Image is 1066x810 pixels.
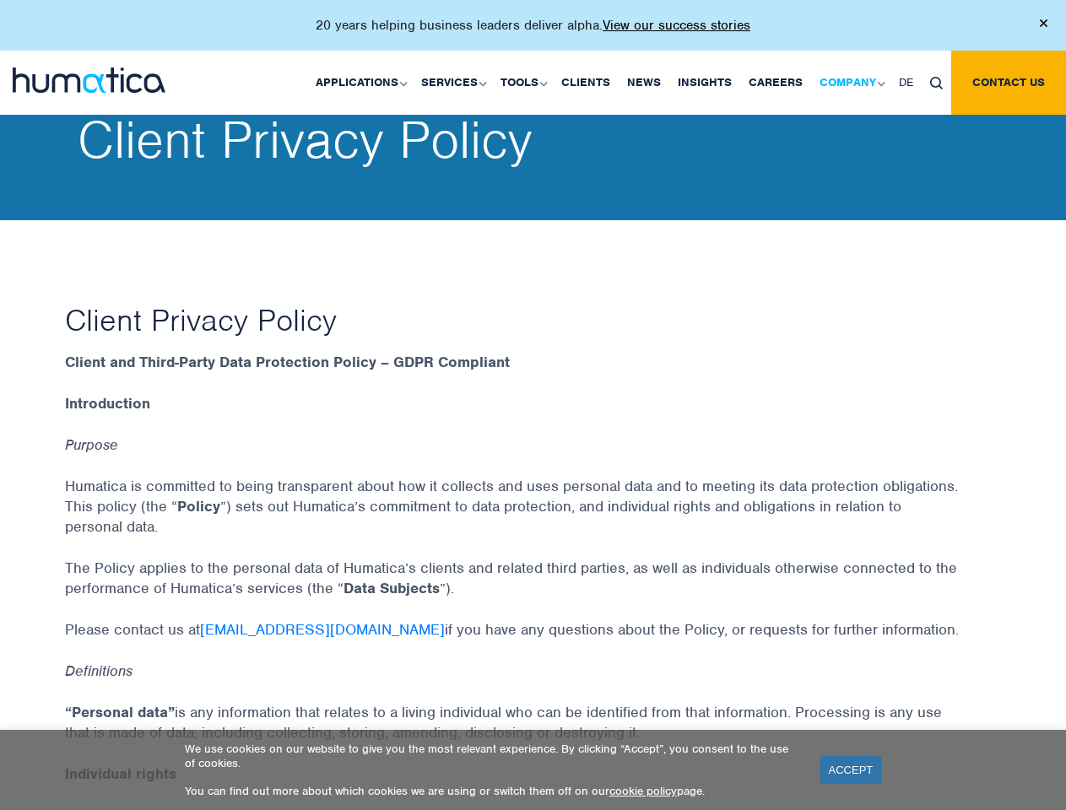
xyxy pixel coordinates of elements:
a: Tools [492,51,553,115]
a: DE [890,51,922,115]
h2: Client Privacy Policy [78,115,1015,165]
img: search_icon [930,77,943,89]
a: Contact us [951,51,1066,115]
a: Company [811,51,890,115]
span: DE [899,75,913,89]
img: logo [13,67,165,93]
strong: “Personal data” [65,703,175,721]
a: Services [413,51,492,115]
a: Applications [307,51,413,115]
h1: Client Privacy Policy [65,300,1002,339]
em: Purpose [65,435,118,454]
em: Definitions [65,661,133,680]
a: [EMAIL_ADDRESS][DOMAIN_NAME] [200,620,445,639]
a: Insights [669,51,740,115]
a: ACCEPT [820,756,882,784]
p: is any information that relates to a living individual who can be identified from that informatio... [65,702,1002,764]
a: View our success stories [603,17,750,34]
p: You can find out more about which cookies we are using or switch them off on our page. [185,784,799,798]
a: News [619,51,669,115]
p: Humatica is committed to being transparent about how it collects and uses personal data and to me... [65,476,1002,558]
p: 20 years helping business leaders deliver alpha. [316,17,750,34]
strong: Policy [177,497,220,516]
a: cookie policy [609,784,677,798]
strong: Data Subjects [344,579,440,597]
p: The Policy applies to the personal data of Humatica’s clients and related third parties, as well ... [65,558,1002,619]
strong: Client and Third-Party Data Protection Policy – GDPR Compliant [65,353,510,371]
p: Please contact us at if you have any questions about the Policy, or requests for further informat... [65,619,1002,661]
a: Careers [740,51,811,115]
p: We use cookies on our website to give you the most relevant experience. By clicking “Accept”, you... [185,742,799,770]
a: Clients [553,51,619,115]
strong: Introduction [65,394,150,413]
